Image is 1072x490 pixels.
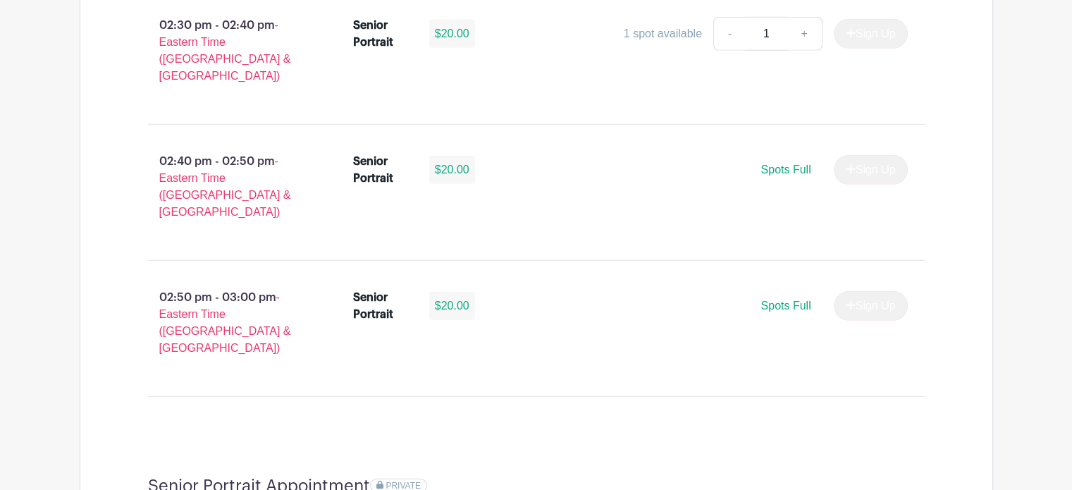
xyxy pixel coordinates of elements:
[159,291,291,354] span: - Eastern Time ([GEOGRAPHIC_DATA] & [GEOGRAPHIC_DATA])
[125,283,331,362] p: 02:50 pm - 03:00 pm
[713,17,746,51] a: -
[429,292,475,320] div: $20.00
[787,17,822,51] a: +
[760,164,811,176] span: Spots Full
[429,20,475,48] div: $20.00
[125,11,331,90] p: 02:30 pm - 02:40 pm
[353,289,412,323] div: Senior Portrait
[429,156,475,184] div: $20.00
[159,19,291,82] span: - Eastern Time ([GEOGRAPHIC_DATA] & [GEOGRAPHIC_DATA])
[624,25,702,42] div: 1 spot available
[159,155,291,218] span: - Eastern Time ([GEOGRAPHIC_DATA] & [GEOGRAPHIC_DATA])
[760,300,811,312] span: Spots Full
[353,153,412,187] div: Senior Portrait
[353,17,412,51] div: Senior Portrait
[125,147,331,226] p: 02:40 pm - 02:50 pm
